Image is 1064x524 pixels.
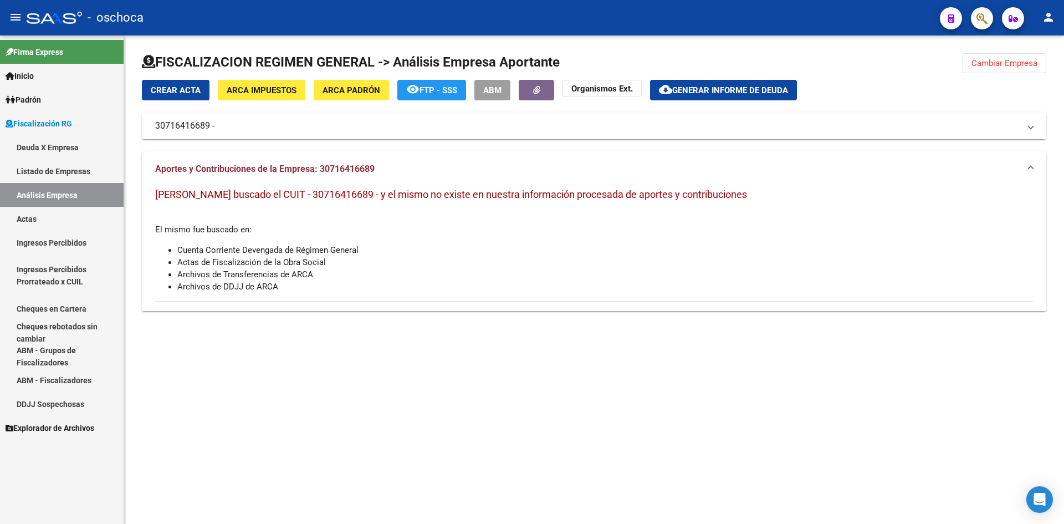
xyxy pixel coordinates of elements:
[177,268,1033,281] li: Archivos de Transferencias de ARCA
[6,118,72,130] span: Fiscalización RG
[397,80,466,100] button: FTP - SSS
[571,84,633,94] strong: Organismos Ext.
[218,80,305,100] button: ARCA Impuestos
[406,83,420,96] mat-icon: remove_red_eye
[142,80,209,100] button: Crear Acta
[314,80,389,100] button: ARCA Padrón
[420,85,457,95] span: FTP - SSS
[659,83,672,96] mat-icon: cloud_download
[1026,486,1053,513] div: Open Intercom Messenger
[177,281,1033,293] li: Archivos de DDJJ de ARCA
[6,422,94,434] span: Explorador de Archivos
[177,244,1033,256] li: Cuenta Corriente Devengada de Régimen General
[672,85,788,95] span: Generar informe de deuda
[650,80,797,100] button: Generar informe de deuda
[177,256,1033,268] li: Actas de Fiscalización de la Obra Social
[155,187,1033,293] div: El mismo fue buscado en:
[1042,11,1055,24] mat-icon: person
[323,85,380,95] span: ARCA Padrón
[151,85,201,95] span: Crear Acta
[142,151,1046,187] mat-expansion-panel-header: Aportes y Contribuciones de la Empresa: 30716416689
[963,53,1046,73] button: Cambiar Empresa
[562,80,642,97] button: Organismos Ext.
[155,120,1020,132] mat-panel-title: 30716416689 -
[142,187,1046,311] div: Aportes y Contribuciones de la Empresa: 30716416689
[142,113,1046,139] mat-expansion-panel-header: 30716416689 -
[155,164,375,174] span: Aportes y Contribuciones de la Empresa: 30716416689
[483,85,502,95] span: ABM
[142,53,560,71] h1: FISCALIZACION REGIMEN GENERAL -> Análisis Empresa Aportante
[9,11,22,24] mat-icon: menu
[6,94,41,106] span: Padrón
[6,70,34,82] span: Inicio
[6,46,63,58] span: Firma Express
[971,58,1037,68] span: Cambiar Empresa
[155,189,747,200] span: [PERSON_NAME] buscado el CUIT - 30716416689 - y el mismo no existe en nuestra información procesa...
[227,85,296,95] span: ARCA Impuestos
[88,6,144,30] span: - oschoca
[474,80,510,100] button: ABM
